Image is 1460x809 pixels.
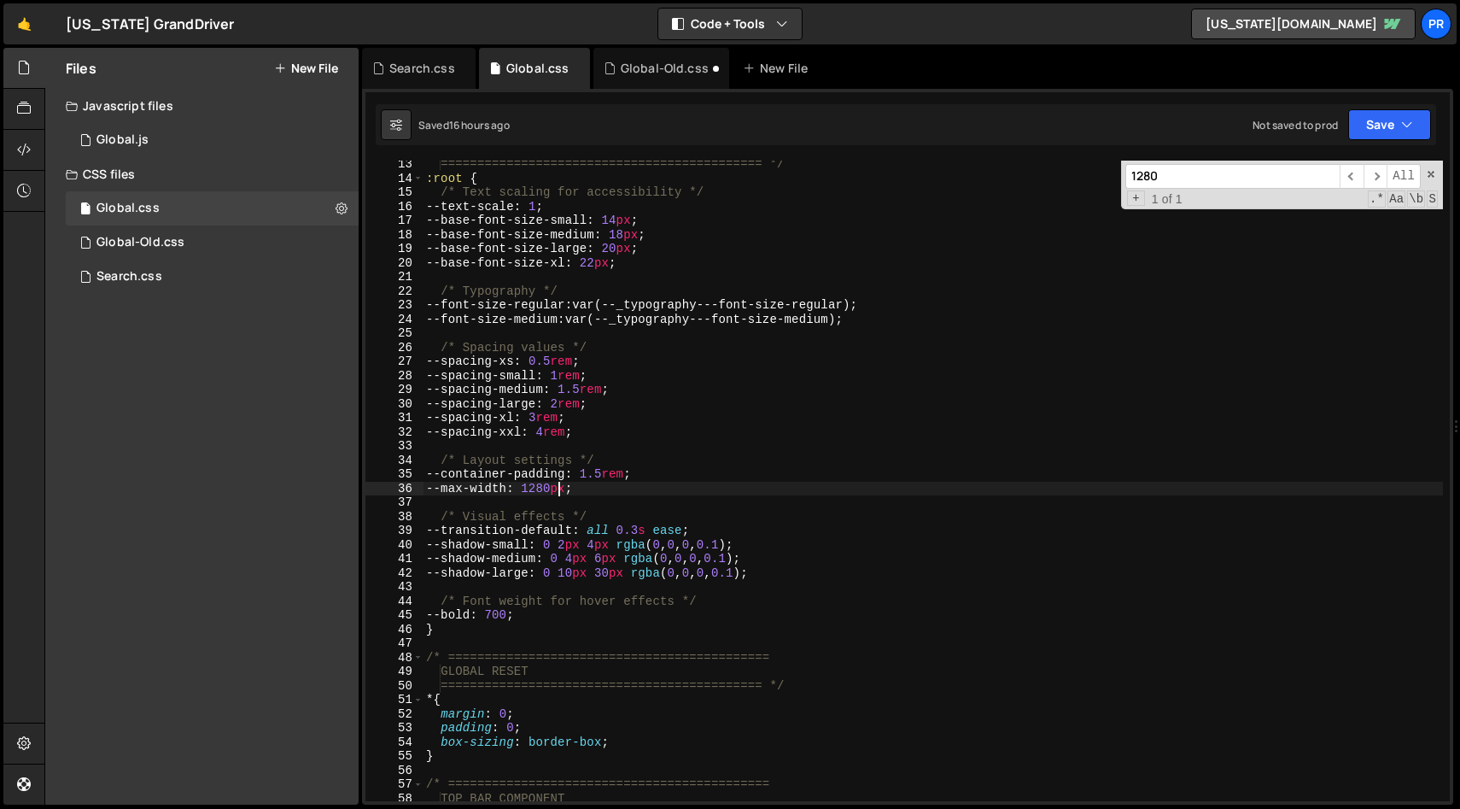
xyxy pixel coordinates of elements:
[365,777,423,792] div: 57
[274,62,338,75] button: New File
[365,524,423,538] div: 39
[365,397,423,412] div: 30
[1387,191,1405,208] span: CaseSensitive Search
[365,636,423,651] div: 47
[365,425,423,440] div: 32
[365,369,423,384] div: 28
[365,411,423,425] div: 31
[365,467,423,482] div: 35
[45,89,359,123] div: Javascript files
[365,313,423,327] div: 24
[365,792,423,806] div: 58
[365,693,423,707] div: 51
[1407,191,1425,208] span: Whole Word Search
[1125,164,1340,189] input: Search for
[365,383,423,397] div: 29
[365,270,423,284] div: 21
[365,707,423,722] div: 52
[66,123,359,157] div: 16777/45843.js
[389,60,455,77] div: Search.css
[365,736,423,750] div: 54
[66,59,96,78] h2: Files
[1340,164,1364,189] span: ​
[1364,164,1387,189] span: ​
[365,355,423,369] div: 27
[66,260,359,294] div: 16777/46659.css
[743,60,815,77] div: New File
[621,60,709,77] div: Global-Old.css
[365,566,423,581] div: 42
[1427,191,1438,208] span: Search In Selection
[449,118,510,132] div: 16 hours ago
[365,580,423,595] div: 43
[658,9,802,39] button: Code + Tools
[365,439,423,454] div: 33
[96,132,149,148] div: Global.js
[365,172,423,186] div: 14
[1127,191,1145,207] span: Toggle Replace mode
[365,510,423,525] div: 38
[365,228,423,243] div: 18
[66,14,235,34] div: [US_STATE] GrandDriver
[418,118,510,132] div: Saved
[365,284,423,299] div: 22
[365,341,423,355] div: 26
[365,200,423,214] div: 16
[365,214,423,228] div: 17
[1387,164,1421,189] span: Alt-Enter
[1145,192,1189,207] span: 1 of 1
[365,651,423,665] div: 48
[365,608,423,623] div: 45
[1191,9,1416,39] a: [US_STATE][DOMAIN_NAME]
[1348,109,1431,140] button: Save
[365,242,423,256] div: 19
[365,595,423,609] div: 44
[3,3,45,44] a: 🤙
[365,495,423,510] div: 37
[365,482,423,496] div: 36
[365,749,423,764] div: 55
[1368,191,1386,208] span: RegExp Search
[365,552,423,566] div: 41
[365,623,423,637] div: 46
[365,538,423,553] div: 40
[365,721,423,736] div: 53
[365,665,423,679] div: 49
[365,679,423,694] div: 50
[66,226,359,260] div: 16777/45852.css
[365,454,423,468] div: 34
[365,326,423,341] div: 25
[365,185,423,200] div: 15
[365,157,423,172] div: 13
[1421,9,1451,39] a: PR
[66,191,359,226] div: 16777/46651.css
[1253,118,1338,132] div: Not saved to prod
[506,60,569,77] div: Global.css
[365,256,423,271] div: 20
[365,764,423,778] div: 56
[96,235,184,250] div: Global-Old.css
[365,298,423,313] div: 23
[45,157,359,191] div: CSS files
[96,201,160,216] div: Global.css
[96,269,162,284] div: Search.css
